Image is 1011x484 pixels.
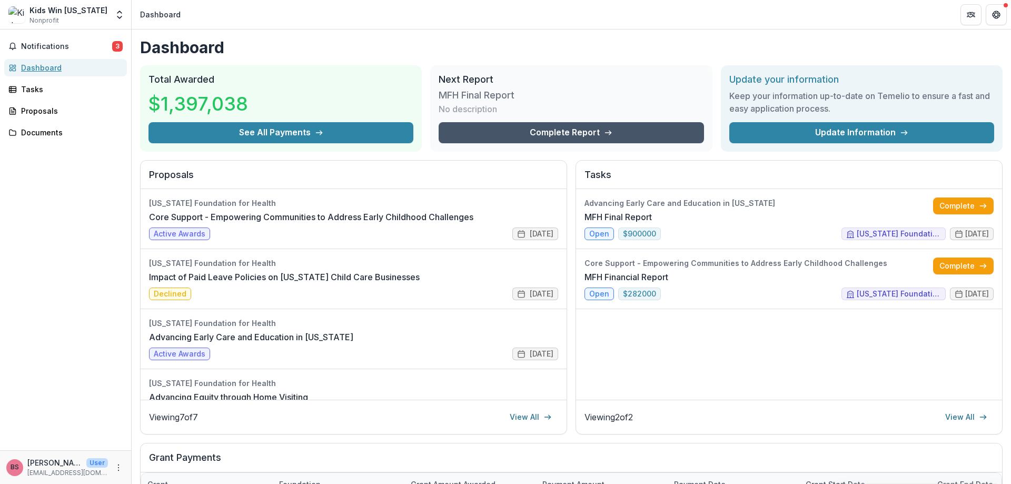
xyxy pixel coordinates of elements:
[439,90,518,101] h3: MFH Final Report
[503,409,558,426] a: View All
[729,90,994,115] h3: Keep your information up-to-date on Temelio to ensure a fast and easy application process.
[584,411,633,423] p: Viewing 2 of 2
[21,84,118,95] div: Tasks
[933,258,994,274] a: Complete
[439,74,703,85] h2: Next Report
[729,74,994,85] h2: Update your information
[149,452,994,472] h2: Grant Payments
[136,7,185,22] nav: breadcrumb
[149,211,473,223] a: Core Support - Empowering Communities to Address Early Childhood Challenges
[939,409,994,426] a: View All
[27,457,82,468] p: [PERSON_NAME]
[140,38,1003,57] h1: Dashboard
[8,6,25,23] img: Kids Win Missouri
[149,411,198,423] p: Viewing 7 of 7
[960,4,982,25] button: Partners
[149,271,420,283] a: Impact of Paid Leave Policies on [US_STATE] Child Care Businesses
[11,464,19,471] div: Brian Schmidt
[148,90,248,118] h3: $1,397,038
[21,105,118,116] div: Proposals
[986,4,1007,25] button: Get Help
[112,41,123,52] span: 3
[86,458,108,468] p: User
[148,74,413,85] h2: Total Awarded
[29,16,59,25] span: Nonprofit
[4,102,127,120] a: Proposals
[439,103,497,115] p: No description
[729,122,994,143] a: Update Information
[29,5,107,16] div: Kids Win [US_STATE]
[112,4,127,25] button: Open entity switcher
[140,9,181,20] div: Dashboard
[4,38,127,55] button: Notifications3
[4,124,127,141] a: Documents
[4,59,127,76] a: Dashboard
[149,331,353,343] a: Advancing Early Care and Education in [US_STATE]
[112,461,125,474] button: More
[584,211,652,223] a: MFH Final Report
[21,62,118,73] div: Dashboard
[4,81,127,98] a: Tasks
[27,468,108,478] p: [EMAIL_ADDRESS][DOMAIN_NAME]
[933,197,994,214] a: Complete
[148,122,413,143] button: See All Payments
[584,169,994,189] h2: Tasks
[149,169,558,189] h2: Proposals
[149,391,308,403] a: Advancing Equity through Home Visiting
[21,127,118,138] div: Documents
[584,271,668,283] a: MFH Financial Report
[21,42,112,51] span: Notifications
[439,122,703,143] a: Complete Report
